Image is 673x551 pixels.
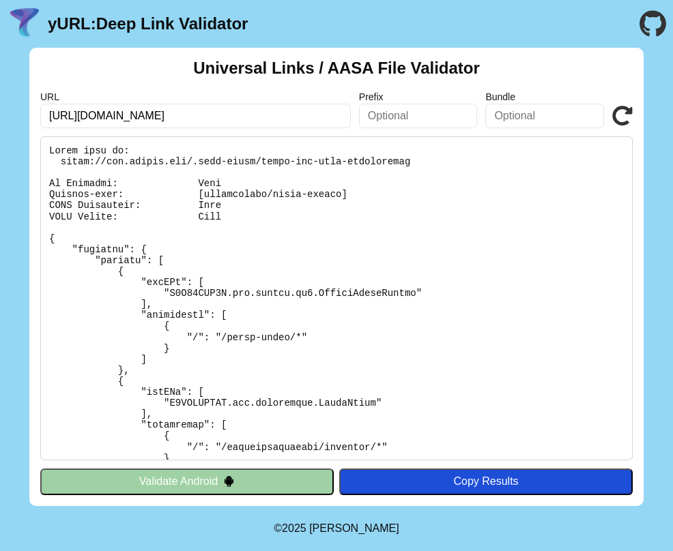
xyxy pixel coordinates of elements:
[282,522,306,534] span: 2025
[309,522,399,534] a: Michael Ibragimchayev's Personal Site
[274,506,399,551] footer: ©
[359,104,478,128] input: Optional
[359,91,478,102] label: Prefix
[339,468,633,494] button: Copy Results
[48,14,248,33] a: yURL:Deep Link Validator
[485,104,604,128] input: Optional
[346,475,626,488] div: Copy Results
[223,475,235,487] img: droidIcon.svg
[485,91,604,102] label: Bundle
[40,468,334,494] button: Validate Android
[40,104,351,128] input: Required
[193,59,480,78] h2: Universal Links / AASA File Validator
[7,6,42,42] img: yURL Logo
[40,91,351,102] label: URL
[40,136,633,460] pre: Lorem ipsu do: sitam://con.adipis.eli/.sedd-eiusm/tempo-inc-utla-etdoloremag Al Enimadmi: Veni Qu...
